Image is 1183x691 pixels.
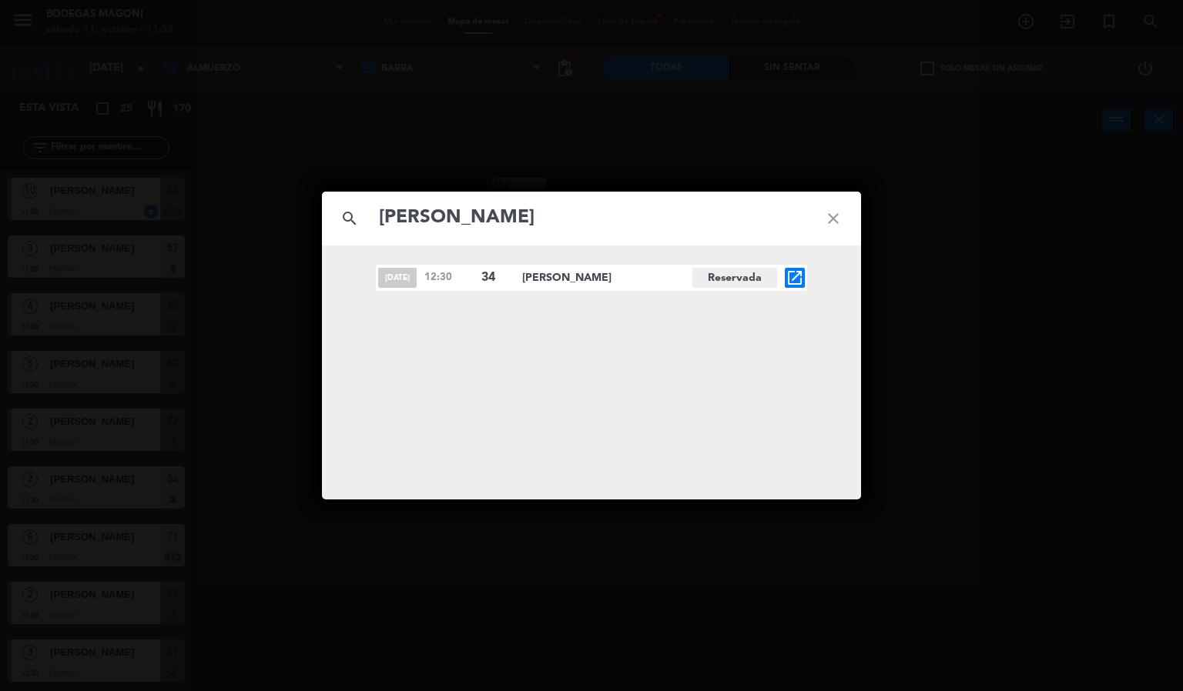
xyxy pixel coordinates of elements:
[378,268,417,288] span: [DATE]
[322,191,377,246] i: search
[481,268,509,288] span: 34
[377,202,806,234] input: Buscar reservas
[424,269,474,285] span: 12:30
[786,269,804,287] i: open_in_new
[522,269,692,287] span: [PERSON_NAME]
[692,268,777,288] span: Reservada
[806,191,861,246] i: close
